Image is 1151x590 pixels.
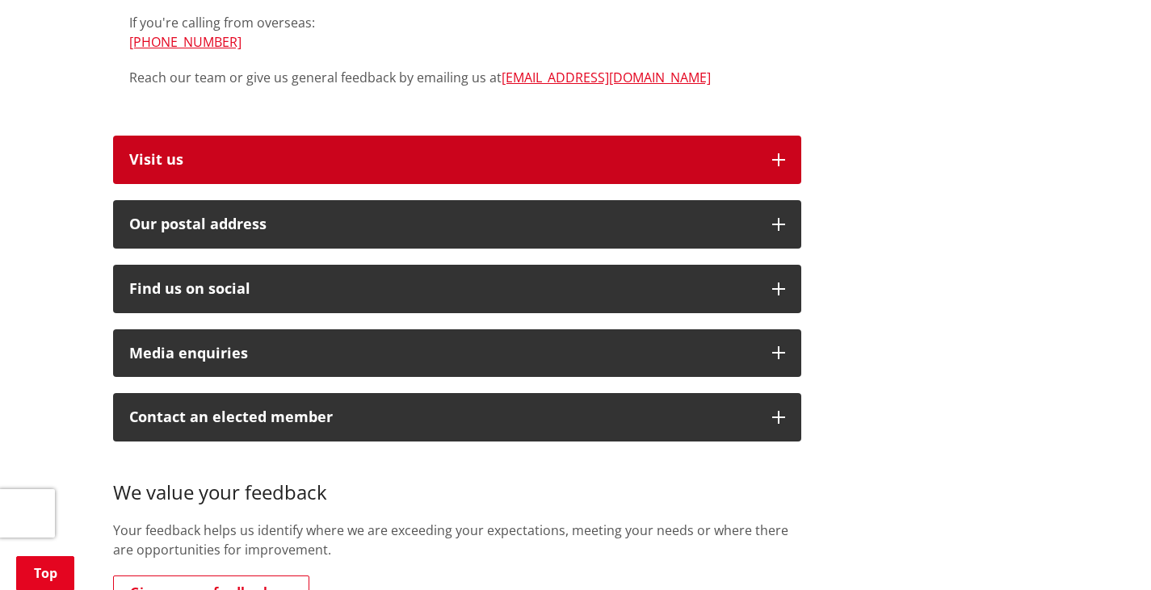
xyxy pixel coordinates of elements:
[113,329,801,378] button: Media enquiries
[113,265,801,313] button: Find us on social
[129,152,756,168] p: Visit us
[16,556,74,590] a: Top
[113,521,801,559] p: Your feedback helps us identify where we are exceeding your expectations, meeting your needs or w...
[129,345,756,362] div: Media enquiries
[129,33,242,51] a: [PHONE_NUMBER]
[113,200,801,249] button: Our postal address
[113,458,801,504] h3: We value your feedback
[113,136,801,184] button: Visit us
[129,409,756,425] p: Contact an elected member
[129,13,785,52] p: If you're calling from overseas:
[1077,522,1135,580] iframe: Messenger Launcher
[129,216,756,232] h2: Our postal address
[113,393,801,441] button: Contact an elected member
[502,69,711,86] a: [EMAIL_ADDRESS][DOMAIN_NAME]
[129,281,756,297] div: Find us on social
[129,68,785,87] p: Reach our team or give us general feedback by emailing us at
